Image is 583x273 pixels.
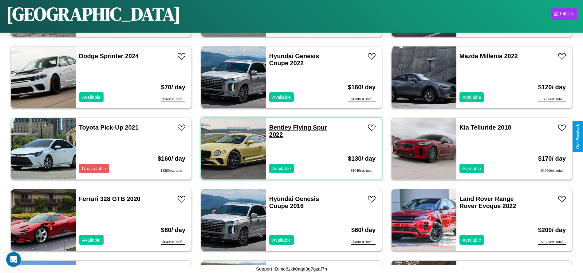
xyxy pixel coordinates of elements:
p: Support ID: me6zkk0aqd3g7gzaf7h [256,265,327,273]
p: Available [82,93,101,101]
h3: $ 130 / day [348,149,376,168]
a: Dodge Sprinter 2024 [79,53,139,59]
p: Available [463,236,481,244]
h3: $ 200 / day [538,220,566,240]
div: $ 960 est. total [538,97,566,102]
a: Hyundai Genesis Coupe 2016 [269,195,319,209]
h3: $ 80 / day [161,220,185,240]
h3: $ 170 / day [538,149,566,168]
h3: $ 70 / day [161,78,185,97]
div: $ 480 est. total [351,240,376,245]
p: Available [82,236,101,244]
a: Kia Telluride 2018 [459,124,511,131]
h3: $ 60 / day [351,220,376,240]
h1: [GEOGRAPHIC_DATA] [6,1,181,26]
div: $ 1360 est. total [538,168,566,173]
a: Ferrari 328 GTB 2020 [79,195,140,202]
a: Hyundai Genesis Coupe 2022 [269,53,319,66]
p: Available [463,93,481,101]
h3: $ 160 / day [348,78,376,97]
div: $ 640 est. total [161,240,185,245]
div: $ 560 est. total [161,97,185,102]
div: Give Feedback [576,124,580,149]
p: Unavailable [82,164,106,173]
button: Filters [551,8,577,20]
div: $ 1280 est. total [348,97,376,102]
h3: $ 120 / day [538,78,566,97]
a: Mazda Millenia 2022 [459,53,518,59]
div: $ 1600 est. total [538,240,566,245]
a: Bentley Flying Spur 2022 [269,124,327,138]
div: $ 1280 est. total [158,168,185,173]
p: Available [272,236,291,244]
p: Available [272,164,291,173]
a: Land Rover Range Rover Evoque 2022 [459,195,516,209]
p: Available [463,164,481,173]
iframe: Intercom live chat [6,252,21,267]
h3: $ 160 / day [158,149,185,168]
div: Filters [560,11,574,17]
div: $ 1040 est. total [348,168,376,173]
p: Available [272,93,291,101]
a: Toyota Pick-Up 2021 [79,124,139,131]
